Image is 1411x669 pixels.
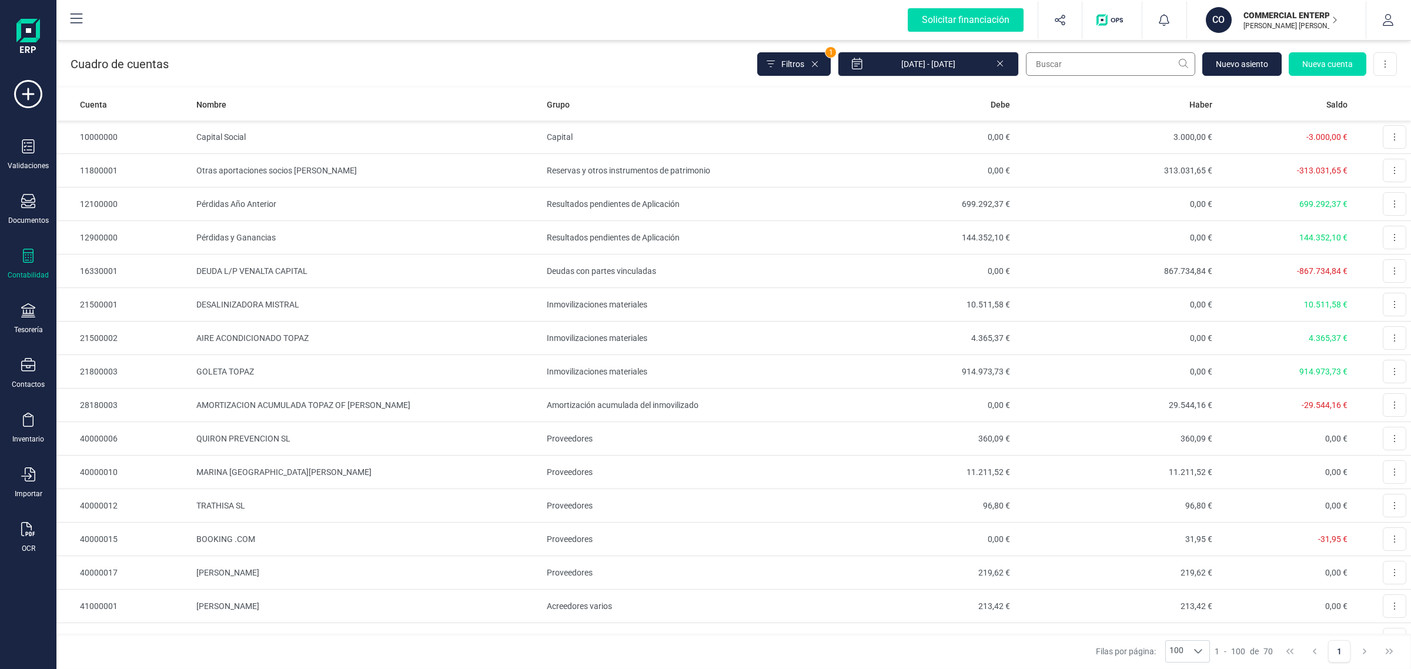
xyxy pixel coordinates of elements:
span: 0,00 € [1325,601,1348,611]
div: Filas por página: [1096,640,1210,663]
td: 52,72 € [813,623,1015,657]
td: 360,09 € [1015,422,1217,456]
span: Grupo [547,99,570,111]
span: 70 [1263,645,1273,657]
td: TRATHISA SL [192,489,543,523]
div: Tesorería [14,325,43,334]
span: Cuenta [80,99,107,111]
span: 0,00 € [1325,501,1348,510]
span: Saldo [1326,99,1348,111]
td: Inmovilizaciones materiales [542,355,812,389]
td: 3.000,00 € [1015,121,1217,154]
div: Solicitar financiación [908,8,1024,32]
td: 867.734,84 € [1015,255,1217,288]
p: COMMERCIAL ENTERPRISE [PERSON_NAME] [1243,9,1338,21]
img: Logo de OPS [1096,14,1128,26]
span: Nombre [196,99,226,111]
div: Importar [15,489,42,499]
td: Proveedores [542,489,812,523]
td: 4.365,37 € [813,322,1015,355]
td: Capital [542,121,812,154]
td: QUIRON PREVENCION SL [192,422,543,456]
td: Inmovilizaciones materiales [542,288,812,322]
td: 0,00 € [1015,188,1217,221]
td: GOLETA TOPAZ [192,355,543,389]
span: de [1250,645,1259,657]
td: Reservas y otros instrumentos de patrimonio [542,154,812,188]
div: Validaciones [8,161,49,170]
span: 914.973,73 € [1299,367,1348,376]
td: Amortización acumulada del inmovilizado [542,389,812,422]
td: 10.511,58 € [813,288,1015,322]
td: REGISTRO MERCANTIL [PERSON_NAME][GEOGRAPHIC_DATA] [192,623,543,657]
td: 40000010 [56,456,192,489]
td: AIRE ACONDICIONADO TOPAZ [192,322,543,355]
td: 40000017 [56,556,192,590]
td: AMORTIZACION ACUMULADA TOPAZ OF [PERSON_NAME] [192,389,543,422]
td: [PERSON_NAME] [192,590,543,623]
span: -313.031,65 € [1297,166,1348,175]
td: 144.352,10 € [813,221,1015,255]
button: First Page [1279,640,1301,663]
td: Acreedores varios [542,623,812,657]
td: 12900000 [56,221,192,255]
button: Filtros [757,52,831,76]
td: 21800003 [56,355,192,389]
td: 11800001 [56,154,192,188]
span: Debe [991,99,1010,111]
td: Capital Social [192,121,543,154]
td: 213,42 € [813,590,1015,623]
td: 40000006 [56,422,192,456]
button: Last Page [1378,640,1400,663]
span: -3.000,00 € [1306,132,1348,142]
span: 699.292,37 € [1299,199,1348,209]
td: 28180003 [56,389,192,422]
td: 0,00 € [1015,322,1217,355]
button: COCOMMERCIAL ENTERPRISE [PERSON_NAME][PERSON_NAME] [PERSON_NAME] [1201,1,1352,39]
td: 10000000 [56,121,192,154]
td: Inmovilizaciones materiales [542,322,812,355]
td: 0,00 € [813,389,1015,422]
td: 0,00 € [813,154,1015,188]
td: 96,80 € [813,489,1015,523]
span: 1 [825,47,836,58]
input: Buscar [1026,52,1195,76]
span: 0,00 € [1325,467,1348,477]
span: 1 [1215,645,1219,657]
div: Contabilidad [8,270,49,280]
span: Nuevo asiento [1216,58,1268,70]
td: Pérdidas Año Anterior [192,188,543,221]
td: MARINA [GEOGRAPHIC_DATA][PERSON_NAME] [192,456,543,489]
td: Pérdidas y Ganancias [192,221,543,255]
div: - [1215,645,1273,657]
div: Inventario [12,434,44,444]
td: 52,72 € [1015,623,1217,657]
button: Solicitar financiación [894,1,1038,39]
span: -867.734,84 € [1297,266,1348,276]
p: [PERSON_NAME] [PERSON_NAME] [1243,21,1338,31]
td: Acreedores varios [542,590,812,623]
span: 144.352,10 € [1299,233,1348,242]
td: 914.973,73 € [813,355,1015,389]
span: 0,00 € [1325,568,1348,577]
td: 41000005 [56,623,192,657]
td: [PERSON_NAME] [192,556,543,590]
td: 21500001 [56,288,192,322]
span: -29.544,16 € [1302,400,1348,410]
span: -31,95 € [1318,534,1348,544]
button: Nueva cuenta [1289,52,1366,76]
div: Documentos [8,216,49,225]
td: 219,62 € [813,556,1015,590]
button: Next Page [1353,640,1376,663]
td: 96,80 € [1015,489,1217,523]
td: 219,62 € [1015,556,1217,590]
td: 40000012 [56,489,192,523]
td: 699.292,37 € [813,188,1015,221]
button: Previous Page [1303,640,1326,663]
p: Cuadro de cuentas [71,56,169,72]
td: 40000015 [56,523,192,556]
td: Otras aportaciones socios [PERSON_NAME] [192,154,543,188]
span: Nueva cuenta [1302,58,1353,70]
div: OCR [22,544,35,553]
td: 21500002 [56,322,192,355]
